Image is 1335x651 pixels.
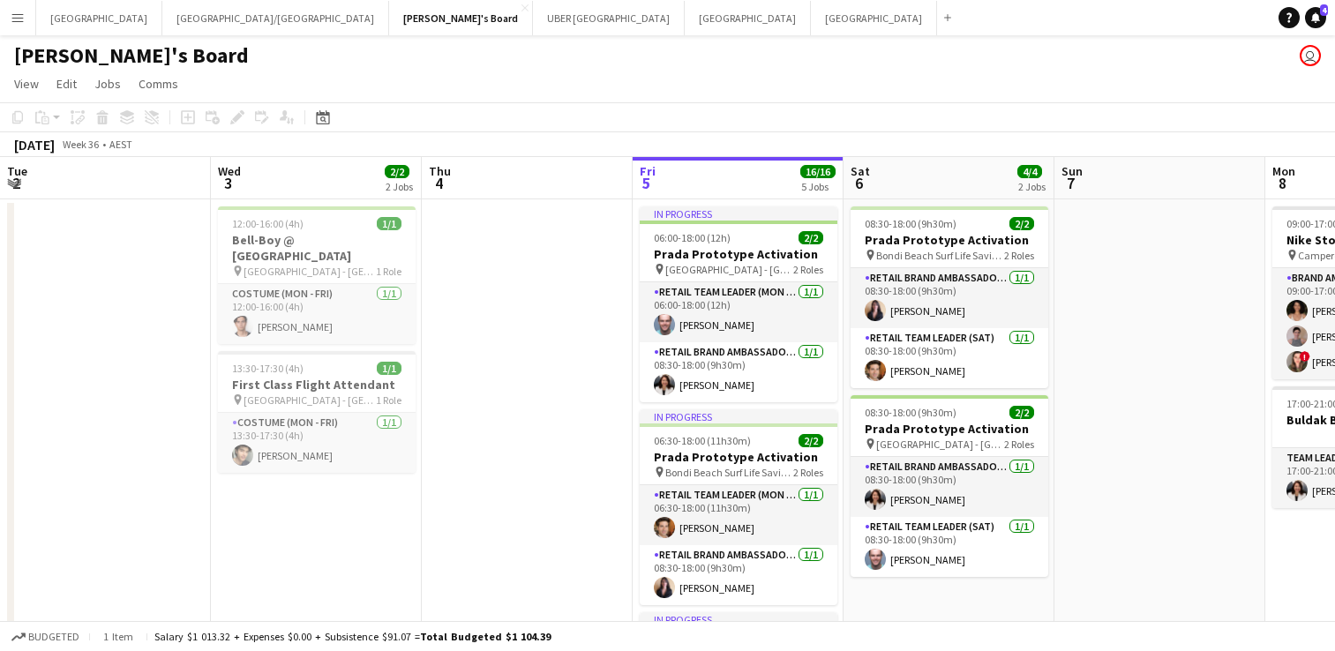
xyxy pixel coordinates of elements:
[801,180,835,193] div: 5 Jobs
[799,434,823,447] span: 2/2
[376,393,401,407] span: 1 Role
[385,165,409,178] span: 2/2
[851,457,1048,517] app-card-role: RETAIL Brand Ambassador ([DATE])1/108:30-18:00 (9h30m)[PERSON_NAME]
[377,362,401,375] span: 1/1
[232,217,304,230] span: 12:00-16:00 (4h)
[851,268,1048,328] app-card-role: RETAIL Brand Ambassador ([DATE])1/108:30-18:00 (9h30m)[PERSON_NAME]
[4,173,27,193] span: 2
[640,282,837,342] app-card-role: RETAIL Team Leader (Mon - Fri)1/106:00-18:00 (12h)[PERSON_NAME]
[1009,406,1034,419] span: 2/2
[218,413,416,473] app-card-role: Costume (Mon - Fri)1/113:30-17:30 (4h)[PERSON_NAME]
[14,76,39,92] span: View
[244,393,376,407] span: [GEOGRAPHIC_DATA] - [GEOGRAPHIC_DATA]
[851,395,1048,577] app-job-card: 08:30-18:00 (9h30m)2/2Prada Prototype Activation [GEOGRAPHIC_DATA] - [GEOGRAPHIC_DATA]2 RolesRETA...
[131,72,185,95] a: Comms
[654,434,751,447] span: 06:30-18:00 (11h30m)
[154,630,551,643] div: Salary $1 013.32 + Expenses $0.00 + Subsistence $91.07 =
[109,138,132,151] div: AEST
[87,72,128,95] a: Jobs
[640,409,837,423] div: In progress
[640,163,656,179] span: Fri
[1305,7,1326,28] a: 4
[56,76,77,92] span: Edit
[1017,165,1042,178] span: 4/4
[218,284,416,344] app-card-role: Costume (Mon - Fri)1/112:00-16:00 (4h)[PERSON_NAME]
[1270,173,1295,193] span: 8
[1004,249,1034,262] span: 2 Roles
[851,517,1048,577] app-card-role: RETAIL Team Leader (Sat)1/108:30-18:00 (9h30m)[PERSON_NAME]
[799,231,823,244] span: 2/2
[685,1,811,35] button: [GEOGRAPHIC_DATA]
[640,485,837,545] app-card-role: RETAIL Team Leader (Mon - Fri)1/106:30-18:00 (11h30m)[PERSON_NAME]
[215,173,241,193] span: 3
[426,173,451,193] span: 4
[654,231,731,244] span: 06:00-18:00 (12h)
[36,1,162,35] button: [GEOGRAPHIC_DATA]
[14,136,55,153] div: [DATE]
[162,1,389,35] button: [GEOGRAPHIC_DATA]/[GEOGRAPHIC_DATA]
[865,406,956,419] span: 08:30-18:00 (9h30m)
[1320,4,1328,16] span: 4
[1018,180,1046,193] div: 2 Jobs
[851,206,1048,388] app-job-card: 08:30-18:00 (9h30m)2/2Prada Prototype Activation Bondi Beach Surf Life Saving Club2 RolesRETAIL B...
[218,351,416,473] app-job-card: 13:30-17:30 (4h)1/1First Class Flight Attendant [GEOGRAPHIC_DATA] - [GEOGRAPHIC_DATA]1 RoleCostum...
[14,42,249,69] h1: [PERSON_NAME]'s Board
[793,263,823,276] span: 2 Roles
[386,180,413,193] div: 2 Jobs
[851,421,1048,437] h3: Prada Prototype Activation
[637,173,656,193] span: 5
[793,466,823,479] span: 2 Roles
[7,72,46,95] a: View
[1061,163,1083,179] span: Sun
[1300,351,1310,362] span: !
[28,631,79,643] span: Budgeted
[640,342,837,402] app-card-role: RETAIL Brand Ambassador (Mon - Fri)1/108:30-18:00 (9h30m)[PERSON_NAME]
[244,265,376,278] span: [GEOGRAPHIC_DATA] - [GEOGRAPHIC_DATA]
[97,630,139,643] span: 1 item
[640,449,837,465] h3: Prada Prototype Activation
[640,612,837,626] div: In progress
[1272,163,1295,179] span: Mon
[640,206,837,402] app-job-card: In progress06:00-18:00 (12h)2/2Prada Prototype Activation [GEOGRAPHIC_DATA] - [GEOGRAPHIC_DATA]2 ...
[1004,438,1034,451] span: 2 Roles
[1009,217,1034,230] span: 2/2
[218,232,416,264] h3: Bell-Boy @ [GEOGRAPHIC_DATA]
[58,138,102,151] span: Week 36
[851,328,1048,388] app-card-role: RETAIL Team Leader (Sat)1/108:30-18:00 (9h30m)[PERSON_NAME]
[376,265,401,278] span: 1 Role
[1059,173,1083,193] span: 7
[533,1,685,35] button: UBER [GEOGRAPHIC_DATA]
[389,1,533,35] button: [PERSON_NAME]'s Board
[848,173,870,193] span: 6
[876,249,1004,262] span: Bondi Beach Surf Life Saving Club
[865,217,956,230] span: 08:30-18:00 (9h30m)
[139,76,178,92] span: Comms
[218,163,241,179] span: Wed
[420,630,551,643] span: Total Budgeted $1 104.39
[640,246,837,262] h3: Prada Prototype Activation
[7,163,27,179] span: Tue
[640,206,837,221] div: In progress
[232,362,304,375] span: 13:30-17:30 (4h)
[665,263,793,276] span: [GEOGRAPHIC_DATA] - [GEOGRAPHIC_DATA]
[851,163,870,179] span: Sat
[429,163,451,179] span: Thu
[665,466,793,479] span: Bondi Beach Surf Life Saving Club
[811,1,937,35] button: [GEOGRAPHIC_DATA]
[640,409,837,605] app-job-card: In progress06:30-18:00 (11h30m)2/2Prada Prototype Activation Bondi Beach Surf Life Saving Club2 R...
[800,165,836,178] span: 16/16
[94,76,121,92] span: Jobs
[377,217,401,230] span: 1/1
[851,232,1048,248] h3: Prada Prototype Activation
[218,206,416,344] app-job-card: 12:00-16:00 (4h)1/1Bell-Boy @ [GEOGRAPHIC_DATA] [GEOGRAPHIC_DATA] - [GEOGRAPHIC_DATA]1 RoleCostum...
[876,438,1004,451] span: [GEOGRAPHIC_DATA] - [GEOGRAPHIC_DATA]
[640,545,837,605] app-card-role: RETAIL Brand Ambassador (Mon - Fri)1/108:30-18:00 (9h30m)[PERSON_NAME]
[218,377,416,393] h3: First Class Flight Attendant
[9,627,82,647] button: Budgeted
